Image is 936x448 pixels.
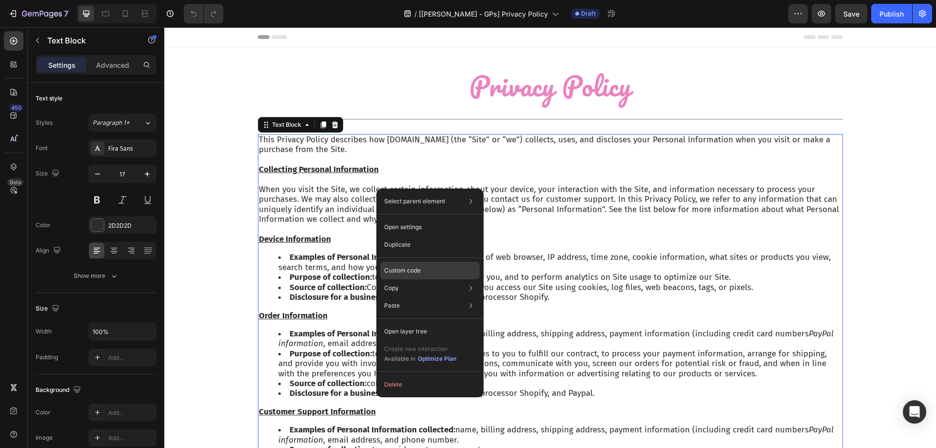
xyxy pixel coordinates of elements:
p: Open layer tree [384,327,427,336]
button: Delete [380,376,480,393]
p: 7 [64,8,68,19]
div: Size [36,167,61,180]
span: / [414,9,417,19]
button: Show more [36,267,156,285]
span: Available in [384,355,415,362]
div: Add... [108,353,154,362]
button: 7 [4,4,73,23]
div: Add... [108,434,154,443]
p: Custom code [384,266,421,275]
div: Optimize Plan [418,354,456,363]
div: Width [36,327,52,336]
div: 2D2D2D [108,221,154,230]
div: Padding [36,353,58,362]
p: Advanced [96,60,129,70]
iframe: To enrich screen reader interactions, please activate Accessibility in Grammarly extension settings [164,27,936,448]
button: Optimize Plan [417,354,457,364]
div: Text Block [106,93,139,102]
div: Text style [36,94,62,103]
div: Background [36,384,83,397]
div: Color [36,408,51,417]
div: Color [36,221,51,230]
div: 450 [9,104,23,112]
li: to provide customer support. [114,418,678,428]
p: Settings [48,60,76,70]
div: Undo/Redo [184,4,223,23]
button: Paragraph 1* [88,114,156,132]
p: Create new interaction [384,344,457,354]
div: Styles [36,118,53,127]
button: Save [835,4,867,23]
span: Paragraph 1* [93,118,130,127]
div: Fira Sans [108,144,154,153]
p: Paste [384,301,400,310]
p: Duplicate [384,240,410,249]
span: Draft [581,9,596,18]
div: Image [36,433,53,442]
strong: Purpose of collection: [125,417,208,428]
div: Add... [108,409,154,417]
button: Publish [871,4,912,23]
span: [[PERSON_NAME] - GPs] Privacy Policy [419,9,548,19]
p: Copy [384,284,399,292]
div: Font [36,144,48,153]
p: Text Block [47,35,130,46]
div: Show more [74,271,119,281]
span: Save [843,10,859,18]
p: Open settings [384,223,422,232]
div: Size [36,302,61,315]
div: Open Intercom Messenger [903,400,926,424]
input: Auto [89,323,156,340]
p: Select parent element [384,197,445,206]
div: Beta [7,178,23,186]
div: Align [36,244,63,257]
div: Publish [879,9,904,19]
